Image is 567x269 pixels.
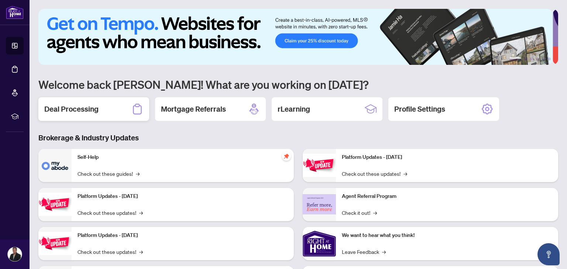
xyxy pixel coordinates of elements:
[373,209,377,217] span: →
[136,170,140,178] span: →
[78,153,288,161] p: Self-Help
[8,247,22,261] img: Profile Icon
[537,243,560,265] button: Open asap
[78,209,143,217] a: Check out these updates!→
[139,248,143,256] span: →
[38,9,553,65] img: Slide 0
[38,193,72,216] img: Platform Updates - September 16, 2025
[161,104,226,114] h2: Mortgage Referrals
[342,153,552,161] p: Platform Updates - [DATE]
[78,192,288,200] p: Platform Updates - [DATE]
[342,248,386,256] a: Leave Feedback→
[303,227,336,260] img: We want to hear what you think!
[509,57,521,60] button: 1
[342,192,552,200] p: Agent Referral Program
[524,57,527,60] button: 2
[536,57,539,60] button: 4
[139,209,143,217] span: →
[303,194,336,214] img: Agent Referral Program
[403,170,407,178] span: →
[342,231,552,240] p: We want to hear what you think!
[542,57,545,60] button: 5
[38,77,558,91] h1: Welcome back [PERSON_NAME]! What are you working on [DATE]?
[78,231,288,240] p: Platform Updates - [DATE]
[38,232,72,255] img: Platform Updates - July 21, 2025
[6,6,24,19] img: logo
[548,57,551,60] button: 6
[342,170,407,178] a: Check out these updates!→
[78,170,140,178] a: Check out these guides!→
[530,57,533,60] button: 3
[44,104,99,114] h2: Deal Processing
[394,104,445,114] h2: Profile Settings
[303,154,336,177] img: Platform Updates - June 23, 2025
[282,152,291,161] span: pushpin
[278,104,310,114] h2: rLearning
[38,133,558,143] h3: Brokerage & Industry Updates
[382,248,386,256] span: →
[342,209,377,217] a: Check it out!→
[78,248,143,256] a: Check out these updates!→
[38,149,72,182] img: Self-Help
